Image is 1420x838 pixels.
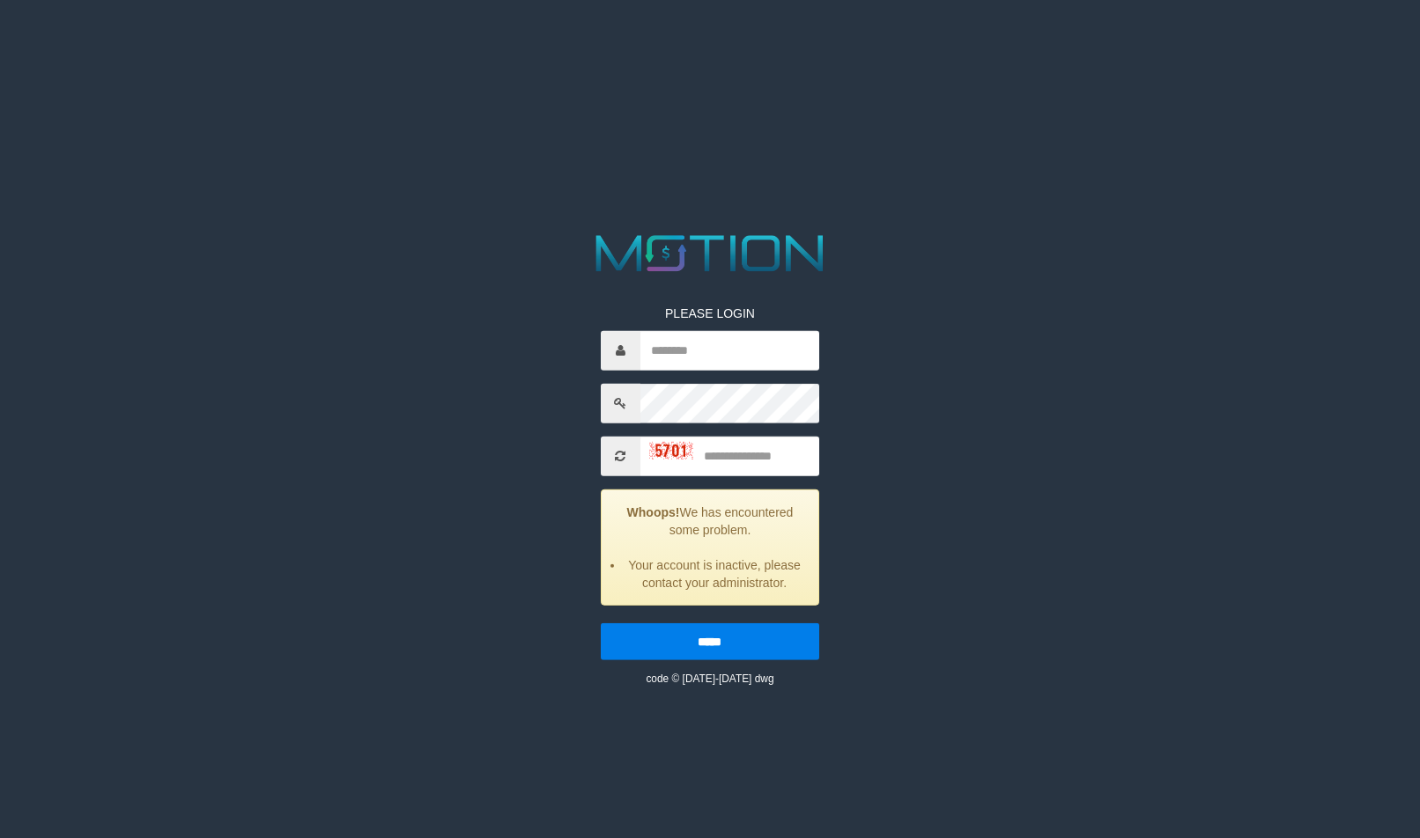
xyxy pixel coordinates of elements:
[586,229,834,278] img: MOTION_logo.png
[601,304,820,321] p: PLEASE LOGIN
[646,672,773,684] small: code © [DATE]-[DATE] dwg
[649,442,693,459] img: captcha
[627,504,680,518] strong: Whoops!
[601,489,820,605] div: We has encountered some problem.
[624,555,806,591] li: Your account is inactive, please contact your administrator.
